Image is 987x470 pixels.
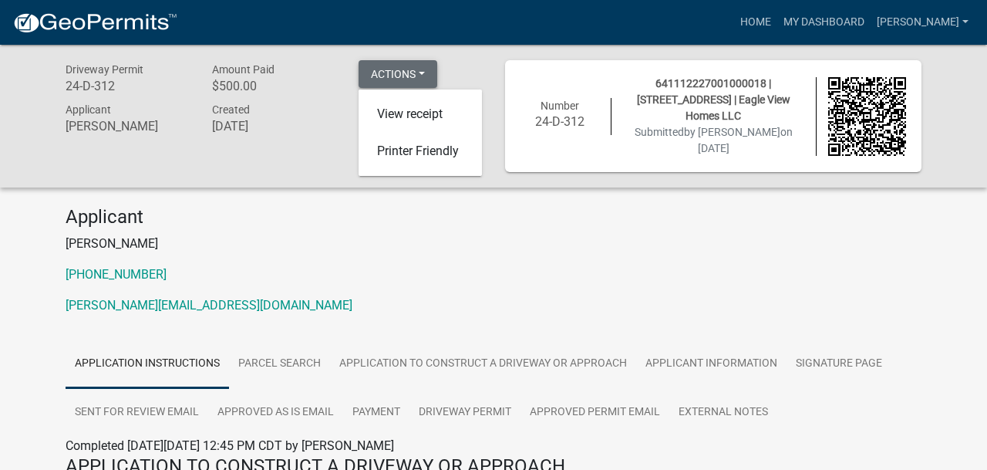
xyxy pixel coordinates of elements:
[541,100,579,112] span: Number
[359,60,437,88] button: Actions
[212,63,275,76] span: Amount Paid
[828,77,907,156] img: QR code
[66,267,167,282] a: [PHONE_NUMBER]
[409,388,520,438] a: Driveway Permit
[66,388,208,438] a: Sent for Review Email
[66,103,111,116] span: Applicant
[734,8,777,37] a: Home
[66,79,189,93] h6: 24-D-312
[330,340,636,389] a: Application to Construct a Driveway or Approach
[787,340,891,389] a: Signature Page
[66,206,921,228] h4: Applicant
[684,126,780,138] span: by [PERSON_NAME]
[520,388,669,438] a: Approved Permit Email
[359,96,482,133] a: View receipt
[66,119,189,134] h6: [PERSON_NAME]
[212,79,335,93] h6: $500.00
[520,114,599,129] h6: 24-D-312
[208,388,343,438] a: Approved As Is Email
[66,340,229,389] a: Application Instructions
[635,126,793,154] span: Submitted on [DATE]
[777,8,871,37] a: My Dashboard
[229,340,330,389] a: Parcel search
[636,340,787,389] a: Applicant Information
[66,235,921,253] p: [PERSON_NAME]
[66,438,394,453] span: Completed [DATE][DATE] 12:45 PM CDT by [PERSON_NAME]
[359,133,482,170] a: Printer Friendly
[637,77,790,122] span: 641112227001000018 | [STREET_ADDRESS] | Eagle View Homes LLC
[871,8,975,37] a: [PERSON_NAME]
[66,298,352,313] a: [PERSON_NAME][EMAIL_ADDRESS][DOMAIN_NAME]
[212,119,335,134] h6: [DATE]
[66,63,143,76] span: Driveway Permit
[212,103,250,116] span: Created
[669,388,777,438] a: External Notes
[359,90,482,176] div: Actions
[343,388,409,438] a: Payment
